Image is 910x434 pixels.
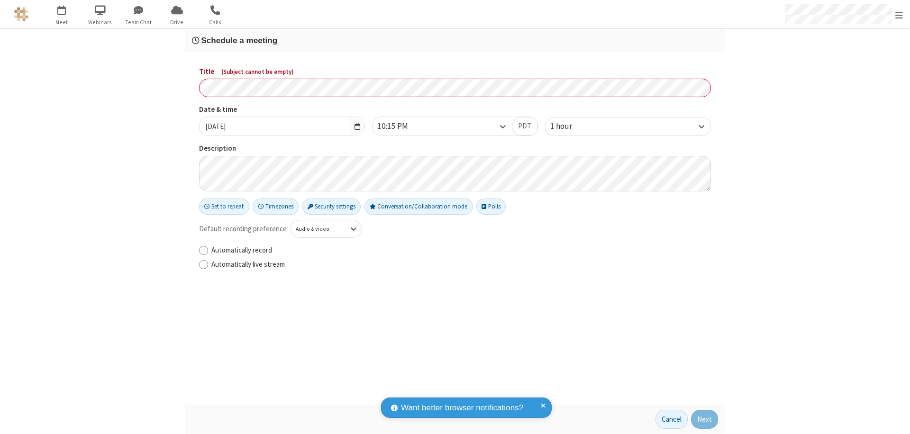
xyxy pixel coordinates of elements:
[691,410,718,429] button: Next
[221,68,294,76] span: ( Subject cannot be empty )
[512,117,537,136] button: PDT
[14,7,28,21] img: QA Selenium DO NOT DELETE OR CHANGE
[655,410,688,429] button: Cancel
[364,199,473,215] button: Conversation/Collaboration mode
[82,18,118,27] span: Webinars
[121,18,156,27] span: Team Chat
[211,245,711,256] label: Automatically record
[199,224,287,235] span: Default recording preference
[44,18,80,27] span: Meet
[476,199,506,215] button: Polls
[159,18,195,27] span: Drive
[198,18,233,27] span: Calls
[199,199,249,215] button: Set to repeat
[199,143,711,154] label: Description
[302,199,361,215] button: Security settings
[253,199,299,215] button: Timezones
[211,259,711,270] label: Automatically live stream
[401,402,523,414] span: Want better browser notifications?
[377,120,424,133] div: 10:15 PM
[199,104,365,115] label: Date & time
[296,225,341,233] div: Audio & video
[201,36,277,45] span: Schedule a meeting
[199,66,711,77] label: Title
[550,120,588,133] div: 1 hour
